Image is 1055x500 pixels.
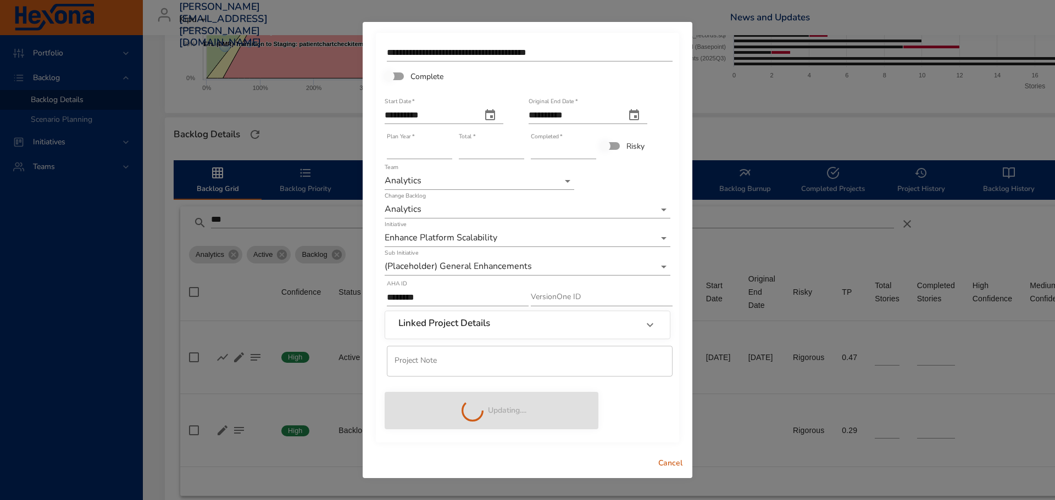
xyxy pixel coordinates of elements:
label: Team [385,165,398,171]
label: Start Date [385,99,415,105]
div: Enhance Platform Scalability [385,229,670,247]
label: Change Backlog [385,193,426,199]
div: Analytics [385,172,574,190]
span: Complete [410,71,443,82]
div: Linked Project Details [385,311,670,339]
label: Sub Initiative [385,250,418,256]
label: Plan Year [387,134,414,140]
button: original end date [621,102,647,128]
h6: Linked Project Details [398,318,490,329]
label: Original End Date [529,99,578,105]
div: Analytics [385,201,670,218]
div: (Placeholder) General Enhancements [385,258,670,276]
label: Completed [531,134,563,140]
button: Cancel [653,453,688,474]
span: Cancel [657,457,684,470]
span: Risky [626,141,645,152]
label: Initiative [385,222,406,228]
button: start date [477,102,503,128]
label: AHA ID [387,281,407,287]
label: Total [459,134,475,140]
